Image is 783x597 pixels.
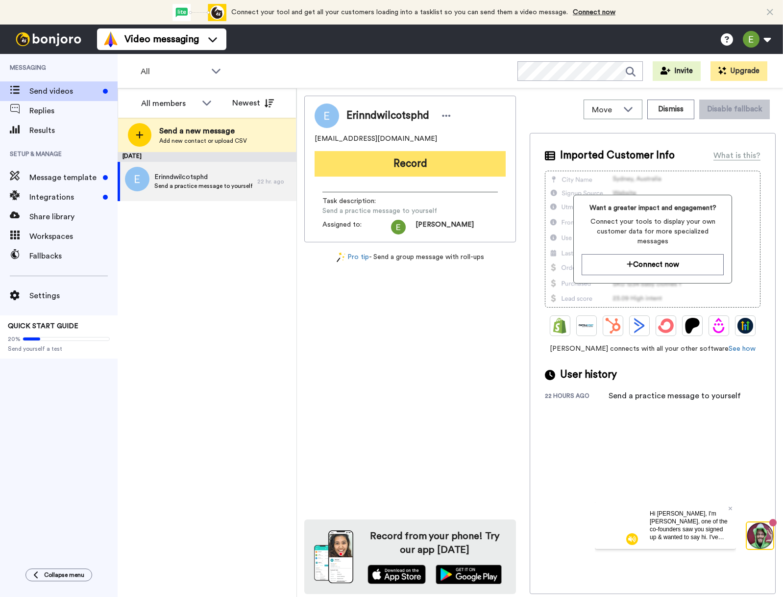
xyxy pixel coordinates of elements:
[257,178,292,185] div: 22 hr. ago
[552,318,568,334] img: Shopify
[685,318,700,334] img: Patreon
[416,220,474,234] span: [PERSON_NAME]
[125,167,149,191] img: e.png
[141,66,206,78] span: All
[322,196,391,206] span: Task description :
[8,345,110,353] span: Send yourself a test
[560,148,675,163] span: Imported Customer Info
[8,323,78,330] span: QUICK START GUIDE
[315,134,437,144] span: [EMAIL_ADDRESS][DOMAIN_NAME]
[154,182,252,190] span: Send a practice message to yourself
[560,367,617,382] span: User history
[55,8,133,94] span: Hi [PERSON_NAME], I'm [PERSON_NAME], one of the co-founders saw you signed up & wanted to say hi....
[346,108,429,123] span: Erinndwilcotsphd
[710,61,767,81] button: Upgrade
[579,318,594,334] img: Ontraport
[337,252,369,262] a: Pro tip
[391,220,406,234] img: ACg8ocJO2afLzN-g28KR_8gFxjVLfk98VwTeRdxKRhVUcC4XRSBEmA=s96-c
[29,125,118,136] span: Results
[713,150,760,161] div: What is this?
[573,9,615,16] a: Connect now
[436,565,502,584] img: playstore
[1,2,27,28] img: 3183ab3e-59ed-45f6-af1c-10226f767056-1659068401.jpg
[545,392,609,402] div: 22 hours ago
[29,172,99,183] span: Message template
[124,32,199,46] span: Video messaging
[737,318,753,334] img: GoHighLevel
[582,217,724,246] span: Connect your tools to display your own customer data for more specialized messages
[711,318,727,334] img: Drip
[729,345,756,352] a: See how
[699,100,770,119] button: Disable fallback
[582,254,724,275] button: Connect now
[647,100,694,119] button: Dismiss
[658,318,674,334] img: ConvertKit
[154,172,252,182] span: Erinndwilcotsphd
[545,344,760,354] span: [PERSON_NAME] connects with all your other software
[118,152,296,162] div: [DATE]
[225,93,281,113] button: Newest
[315,104,339,128] img: Image of Erinndwilcotsphd
[315,151,506,177] button: Record
[304,252,516,262] div: - Send a group message with roll-ups
[31,31,43,43] img: mute-white.svg
[367,565,426,584] img: appstore
[29,211,118,223] span: Share library
[322,220,391,234] span: Assigned to:
[29,231,118,242] span: Workspaces
[363,529,506,557] h4: Record from your phone! Try our app [DATE]
[605,318,621,334] img: Hubspot
[632,318,647,334] img: ActiveCampaign
[29,191,99,203] span: Integrations
[592,104,618,116] span: Move
[29,105,118,117] span: Replies
[231,9,568,16] span: Connect your tool and get all your customers loading into a tasklist so you can send them a video...
[582,203,724,213] span: Want a greater impact and engagement?
[29,290,118,302] span: Settings
[337,252,345,262] img: magic-wand.svg
[314,530,353,583] img: download
[8,335,21,343] span: 20%
[172,4,226,21] div: animation
[29,85,99,97] span: Send videos
[159,125,247,137] span: Send a new message
[25,569,92,581] button: Collapse menu
[141,98,197,109] div: All members
[12,32,85,46] img: bj-logo-header-white.svg
[159,137,247,145] span: Add new contact or upload CSV
[29,250,118,262] span: Fallbacks
[44,571,84,579] span: Collapse menu
[103,31,119,47] img: vm-color.svg
[653,61,701,81] button: Invite
[609,390,741,402] div: Send a practice message to yourself
[322,206,437,216] span: Send a practice message to yourself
